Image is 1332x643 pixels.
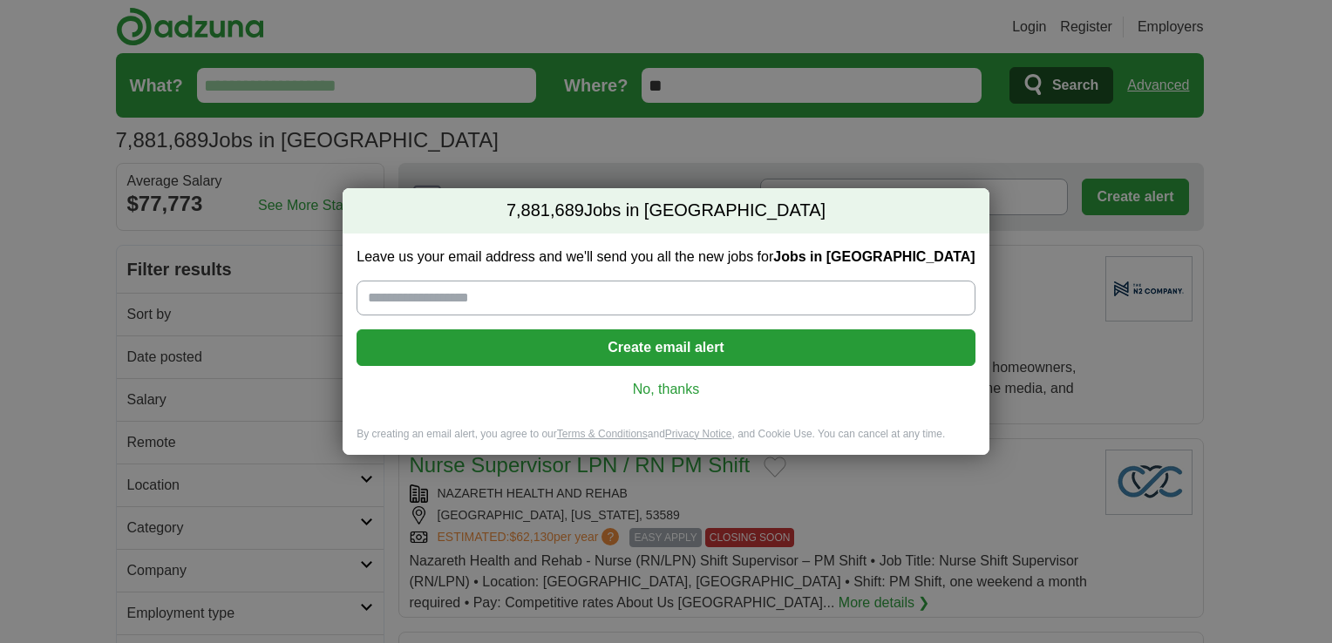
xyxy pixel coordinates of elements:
h2: Jobs in [GEOGRAPHIC_DATA] [343,188,989,234]
a: Privacy Notice [665,428,732,440]
label: Leave us your email address and we'll send you all the new jobs for [357,247,975,267]
button: Create email alert [357,329,975,366]
a: Terms & Conditions [557,428,648,440]
strong: Jobs in [GEOGRAPHIC_DATA] [773,249,975,264]
div: By creating an email alert, you agree to our and , and Cookie Use. You can cancel at any time. [343,427,989,456]
a: No, thanks [370,380,961,399]
span: 7,881,689 [506,199,584,223]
